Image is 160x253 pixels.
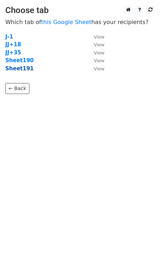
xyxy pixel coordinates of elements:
a: View [87,41,104,48]
a: JJ+35 [5,49,21,56]
a: ← Back [5,83,29,94]
a: View [87,65,104,72]
p: Which tab of has your recipients? [5,18,155,26]
a: this Google Sheet [41,19,91,25]
a: Sheet191 [5,65,34,72]
a: J-1 [5,34,13,40]
small: View [94,34,104,40]
small: View [94,50,104,55]
small: View [94,66,104,71]
a: JJ+18 [5,41,21,48]
small: View [94,42,104,47]
a: View [87,49,104,56]
h3: Choose tab [5,5,155,16]
a: View [87,34,104,40]
a: View [87,57,104,64]
a: Sheet190 [5,57,34,64]
small: View [94,58,104,63]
